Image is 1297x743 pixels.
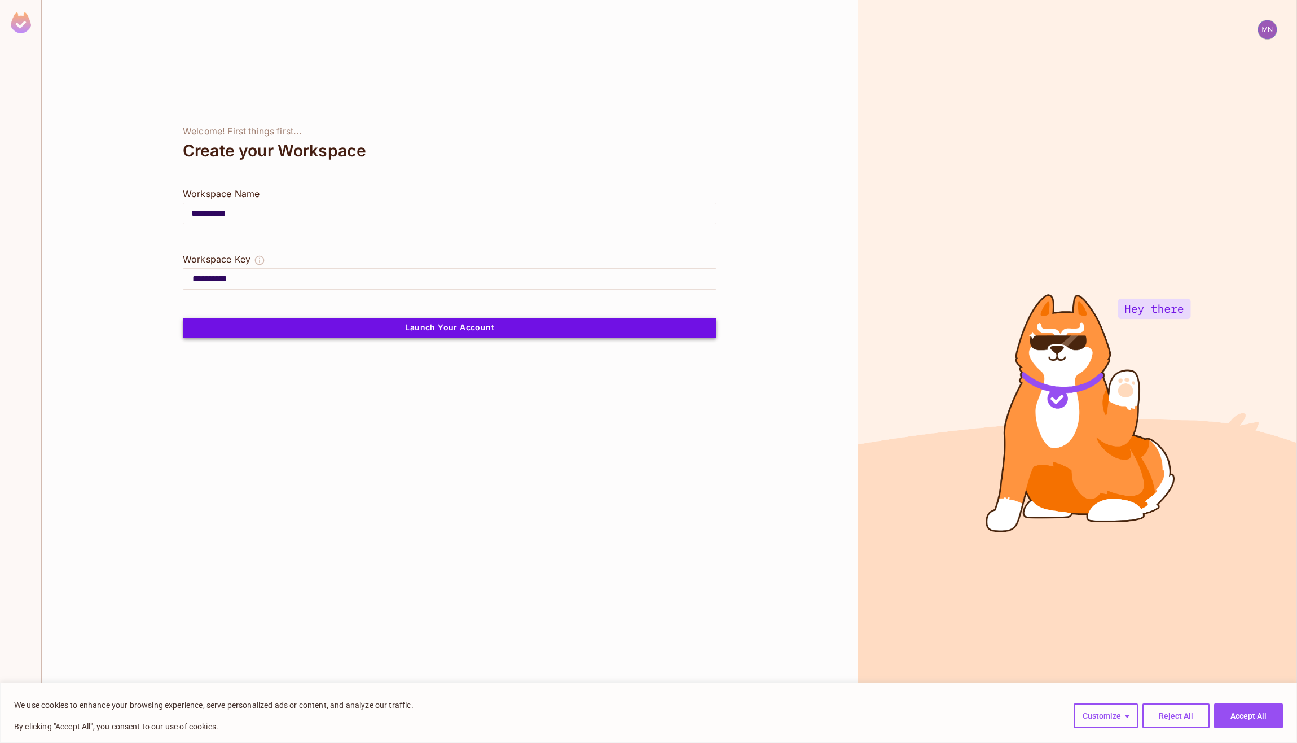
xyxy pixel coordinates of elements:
p: We use cookies to enhance your browsing experience, serve personalized ads or content, and analyz... [14,698,414,712]
img: SReyMgAAAABJRU5ErkJggg== [11,12,31,33]
button: Reject All [1142,703,1210,728]
button: Customize [1074,703,1138,728]
button: The Workspace Key is unique, and serves as the identifier of your workspace. [254,252,265,268]
div: Workspace Name [183,187,716,200]
button: Launch Your Account [183,318,716,338]
div: Workspace Key [183,252,250,266]
div: Welcome! First things first... [183,126,716,137]
div: Create your Workspace [183,137,716,164]
img: Michael Norton [1258,20,1277,39]
p: By clicking "Accept All", you consent to our use of cookies. [14,720,414,733]
button: Accept All [1214,703,1283,728]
